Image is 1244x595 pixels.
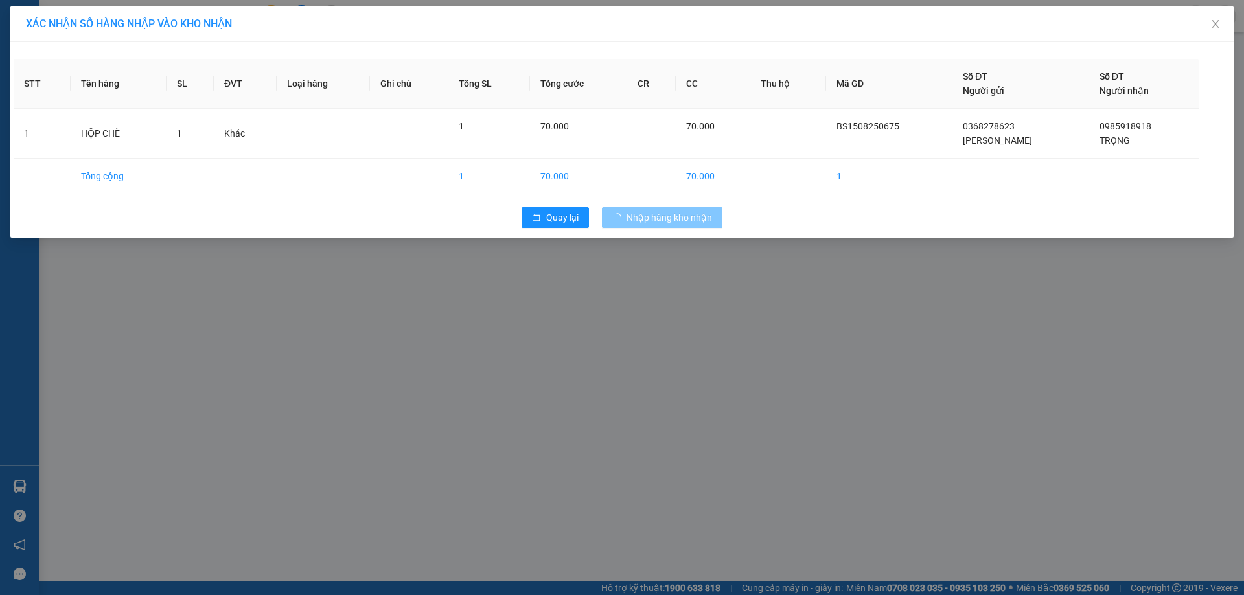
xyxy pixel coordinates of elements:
span: BS1508250675 [836,121,899,131]
span: Số ĐT [963,71,987,82]
span: Nhập hàng kho nhận [627,210,712,225]
span: rollback [532,213,541,223]
li: 271 - [PERSON_NAME] - [GEOGRAPHIC_DATA] - [GEOGRAPHIC_DATA] [121,32,542,48]
span: [PERSON_NAME] [963,135,1032,146]
td: 70.000 [676,159,750,194]
td: Tổng cộng [71,159,167,194]
span: 1 [177,128,182,139]
span: Người nhận [1100,85,1149,96]
span: TRỌNG [1100,135,1130,146]
th: CR [627,59,676,109]
th: Loại hàng [277,59,370,109]
span: 0985918918 [1100,121,1151,131]
td: Khác [214,109,277,159]
th: Mã GD [826,59,952,109]
th: CC [676,59,750,109]
th: Tên hàng [71,59,167,109]
span: 1 [459,121,464,131]
span: Quay lại [546,210,579,225]
td: 1 [448,159,530,194]
button: Nhập hàng kho nhận [602,207,722,228]
th: Thu hộ [750,59,826,109]
td: 70.000 [530,159,627,194]
td: HỘP CHÈ [71,109,167,159]
td: 1 [826,159,952,194]
span: 70.000 [686,121,715,131]
th: ĐVT [214,59,277,109]
span: loading [612,213,627,222]
th: SL [167,59,214,109]
span: Người gửi [963,85,1004,96]
th: Tổng SL [448,59,530,109]
td: 1 [14,109,71,159]
span: close [1210,19,1221,29]
button: rollbackQuay lại [522,207,589,228]
span: 70.000 [540,121,569,131]
button: Close [1197,6,1234,43]
th: Ghi chú [370,59,448,109]
span: XÁC NHẬN SỐ HÀNG NHẬP VÀO KHO NHẬN [26,17,232,30]
span: 0368278623 [963,121,1015,131]
img: logo.jpg [16,16,113,81]
b: GỬI : VP Cái Dăm [16,88,154,109]
span: Số ĐT [1100,71,1124,82]
th: Tổng cước [530,59,627,109]
th: STT [14,59,71,109]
